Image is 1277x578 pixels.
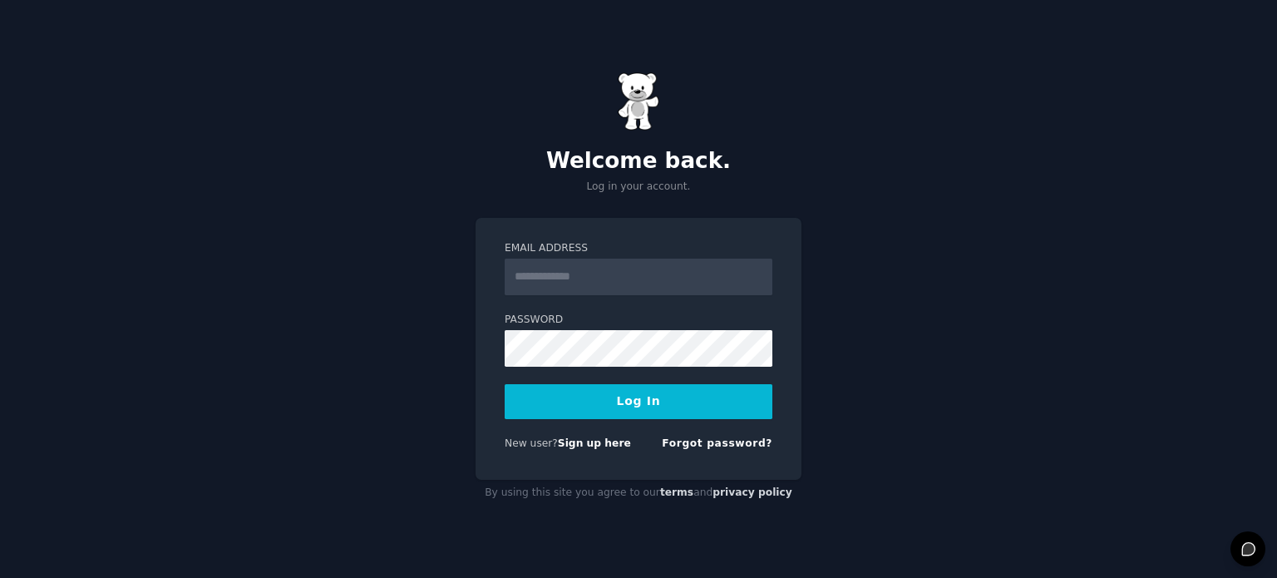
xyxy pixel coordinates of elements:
[505,437,558,449] span: New user?
[476,148,801,175] h2: Welcome back.
[505,384,772,419] button: Log In
[476,180,801,195] p: Log in your account.
[712,487,792,498] a: privacy policy
[660,487,693,498] a: terms
[558,437,631,449] a: Sign up here
[505,241,772,256] label: Email Address
[618,72,659,131] img: Gummy Bear
[662,437,772,449] a: Forgot password?
[476,480,801,506] div: By using this site you agree to our and
[505,313,772,328] label: Password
